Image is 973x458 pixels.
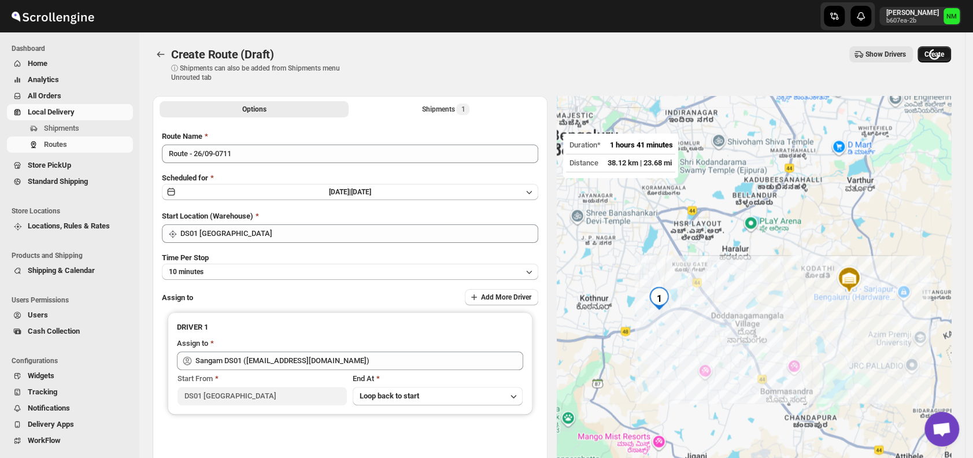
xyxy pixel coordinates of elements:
[28,266,95,275] span: Shipping & Calendar
[28,91,61,100] span: All Orders
[329,188,351,196] span: [DATE] |
[171,47,274,61] span: Create Route (Draft)
[7,120,133,136] button: Shipments
[865,50,906,59] span: Show Drivers
[44,140,67,149] span: Routes
[12,296,133,305] span: Users Permissions
[7,416,133,433] button: Delivery Apps
[944,8,960,24] span: Narjit Magar
[421,104,469,115] div: Shipments
[28,75,59,84] span: Analytics
[169,267,204,276] span: 10 minutes
[28,436,61,445] span: WorkFlow
[162,173,208,182] span: Scheduled for
[360,391,419,400] span: Loop back to start
[609,141,672,149] span: 1 hours 41 minutes
[162,184,538,200] button: [DATE]|[DATE]
[7,400,133,416] button: Notifications
[177,322,523,333] h3: DRIVER 1
[7,263,133,279] button: Shipping & Calendar
[28,311,48,319] span: Users
[28,327,80,335] span: Cash Collection
[242,105,267,114] span: Options
[195,352,523,370] input: Search assignee
[7,88,133,104] button: All Orders
[28,108,75,116] span: Local Delivery
[177,374,213,383] span: Start From
[162,253,209,262] span: Time Per Stop
[569,158,598,167] span: Distance
[162,293,193,302] span: Assign to
[177,338,208,349] div: Assign to
[160,101,349,117] button: All Route Options
[9,2,96,31] img: ScrollEngine
[162,212,253,220] span: Start Location (Warehouse)
[7,368,133,384] button: Widgets
[12,251,133,260] span: Products and Shipping
[351,188,371,196] span: [DATE]
[924,412,959,446] div: Open chat
[607,158,671,167] span: 38.12 km | 23.68 mi
[946,13,957,20] text: NM
[648,287,671,310] div: 1
[44,124,79,132] span: Shipments
[153,46,169,62] button: Routes
[849,46,913,62] button: Show Drivers
[886,17,939,24] p: b607ea-2b
[28,420,74,429] span: Delivery Apps
[162,132,202,141] span: Route Name
[351,101,540,117] button: Selected Shipments
[12,206,133,216] span: Store Locations
[7,218,133,234] button: Locations, Rules & Rates
[28,161,71,169] span: Store PickUp
[28,177,88,186] span: Standard Shipping
[180,224,538,243] input: Search location
[461,105,465,114] span: 1
[28,221,110,230] span: Locations, Rules & Rates
[12,44,133,53] span: Dashboard
[171,64,353,82] p: ⓘ Shipments can also be added from Shipments menu Unrouted tab
[353,387,522,405] button: Loop back to start
[465,289,538,305] button: Add More Driver
[353,373,522,385] div: End At
[7,323,133,339] button: Cash Collection
[481,293,531,302] span: Add More Driver
[7,56,133,72] button: Home
[7,307,133,323] button: Users
[7,72,133,88] button: Analytics
[28,404,70,412] span: Notifications
[28,59,47,68] span: Home
[162,145,538,163] input: Eg: Bengaluru Route
[162,264,538,280] button: 10 minutes
[12,356,133,365] span: Configurations
[886,8,939,17] p: [PERSON_NAME]
[7,384,133,400] button: Tracking
[569,141,600,149] span: Duration*
[7,433,133,449] button: WorkFlow
[879,7,961,25] button: User menu
[28,387,57,396] span: Tracking
[7,136,133,153] button: Routes
[28,371,54,380] span: Widgets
